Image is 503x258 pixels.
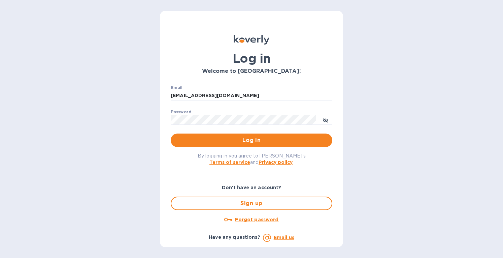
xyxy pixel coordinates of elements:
[171,51,332,65] h1: Log in
[222,185,281,190] b: Don't have an account?
[235,217,278,222] u: Forgot password
[198,153,306,165] span: By logging in you agree to [PERSON_NAME]'s and .
[171,91,332,101] input: Enter email address
[259,160,293,165] a: Privacy policy
[209,234,260,240] b: Have any questions?
[171,68,332,75] h3: Welcome to [GEOGRAPHIC_DATA]!
[319,113,332,126] button: toggle password visibility
[274,235,294,240] a: Email us
[171,134,332,147] button: Log in
[171,86,182,90] label: Email
[171,110,191,114] label: Password
[209,160,250,165] a: Terms of service
[171,197,332,210] button: Sign up
[234,35,269,45] img: Koverly
[177,199,326,207] span: Sign up
[176,136,327,144] span: Log in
